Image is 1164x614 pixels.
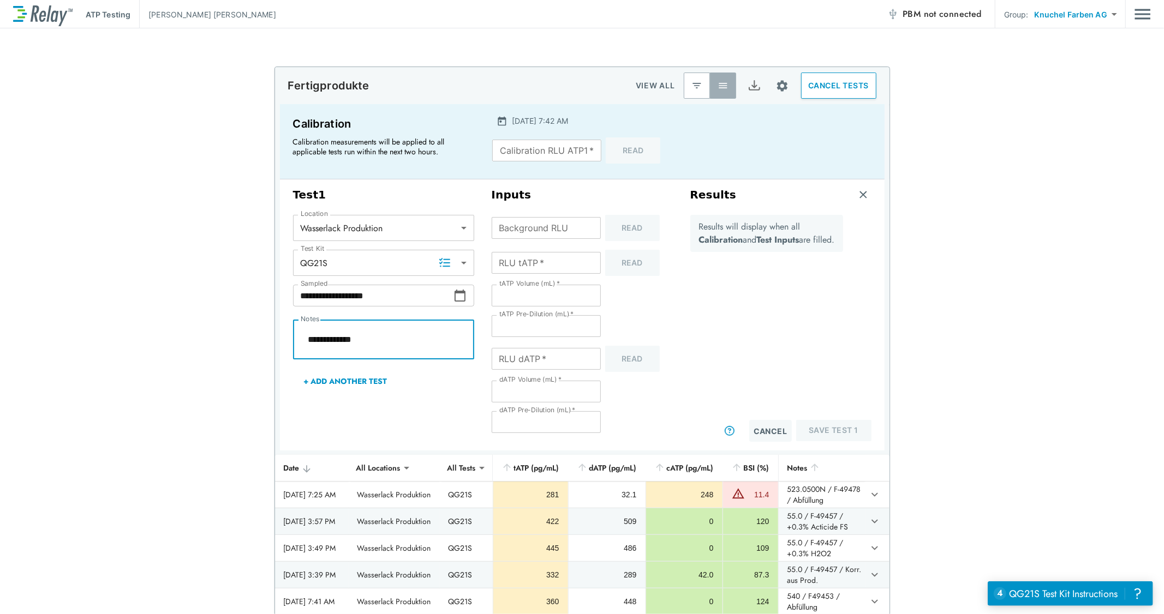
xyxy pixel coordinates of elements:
img: Warning [732,487,745,500]
button: + Add Another Test [293,368,398,394]
div: 0 [655,596,714,607]
p: Results will display when all and are filled. [699,220,834,246]
td: 55.0 / F-49457 / +0.3% Acticide FS [778,508,865,534]
div: Wasserlack Produktion [293,217,474,239]
h3: Test 1 [293,188,474,202]
td: QG21S [440,562,493,588]
h3: Results [690,188,737,202]
label: Sampled [301,280,328,287]
div: 87.3 [732,569,769,580]
button: expand row [865,539,884,557]
p: Fertigprodukte [288,79,369,92]
div: 281 [502,489,559,500]
button: expand row [865,512,884,531]
div: 42.0 [655,569,714,580]
button: expand row [865,565,884,584]
td: 523.0500N / F-49478 / Abfüllung [778,481,865,508]
td: 55.0 / F-49457 / Korr. aus Prod. [778,562,865,588]
p: Calibration [293,115,473,133]
div: [DATE] 7:41 AM [284,596,340,607]
img: View All [718,80,729,91]
td: QG21S [440,481,493,508]
div: 486 [577,543,637,553]
div: cATP (pg/mL) [654,461,714,474]
span: PBM [903,7,982,22]
div: 109 [732,543,769,553]
div: 248 [655,489,714,500]
div: 11.4 [748,489,769,500]
td: Wasserlack Produktion [349,535,440,561]
div: 448 [577,596,637,607]
p: VIEW ALL [636,79,675,92]
div: BSI (%) [731,461,769,474]
label: Test Kit [301,245,325,252]
div: [DATE] 3:49 PM [284,543,340,553]
img: Latest [691,80,702,91]
div: 509 [577,516,637,527]
td: Wasserlack Produktion [349,562,440,588]
div: All Tests [440,457,483,479]
h3: Inputs [492,188,673,202]
img: Settings Icon [775,79,789,93]
label: Location [301,210,328,218]
label: dATP Pre-Dilution (mL) [499,406,576,414]
th: Date [275,455,349,481]
div: 360 [502,596,559,607]
p: Group: [1004,9,1029,20]
button: CANCEL TESTS [801,73,876,99]
div: 124 [732,596,769,607]
p: Calibration measurements will be applied to all applicable tests run within the next two hours. [293,137,468,156]
p: [DATE] 7:42 AM [512,115,568,127]
div: dATP (pg/mL) [577,461,637,474]
div: 0 [655,543,714,553]
label: tATP Volume (mL) [499,280,560,287]
p: [PERSON_NAME] [PERSON_NAME] [148,9,276,20]
label: dATP Volume (mL) [499,376,562,383]
td: 55.0 / F-49457 / +0.3% H2O2 [778,535,865,561]
iframe: Resource center [988,581,1153,606]
div: QG21S [293,252,474,274]
div: 289 [577,569,637,580]
button: expand row [865,592,884,611]
div: tATP (pg/mL) [502,461,559,474]
b: Test Inputs [756,233,799,246]
img: Remove [858,189,869,200]
div: 120 [732,516,769,527]
button: Export [742,73,768,99]
label: tATP Pre-Dilution (mL) [499,310,574,318]
p: ATP Testing [86,9,130,20]
div: Notes [787,461,857,474]
input: Choose date, selected date is Oct 13, 2025 [293,285,453,306]
td: Wasserlack Produktion [349,481,440,508]
div: 332 [502,569,559,580]
button: Site setup [768,71,797,100]
button: PBM not connected [883,3,986,25]
div: [DATE] 3:57 PM [284,516,340,527]
b: Calibration [699,233,743,246]
td: QG21S [440,535,493,561]
label: Notes [301,315,319,323]
button: expand row [865,485,884,504]
img: Export Icon [748,79,761,93]
img: Drawer Icon [1135,4,1151,25]
img: Calender Icon [497,116,508,127]
div: 0 [655,516,714,527]
div: 422 [502,516,559,527]
div: 32.1 [577,489,637,500]
div: All Locations [349,457,408,479]
img: Offline Icon [887,9,898,20]
button: Main menu [1135,4,1151,25]
div: [DATE] 7:25 AM [284,489,340,500]
span: not connected [924,8,982,20]
td: QG21S [440,508,493,534]
button: Cancel [749,420,792,442]
div: 445 [502,543,559,553]
img: LuminUltra Relay [13,3,73,26]
div: [DATE] 3:39 PM [284,569,340,580]
td: Wasserlack Produktion [349,508,440,534]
